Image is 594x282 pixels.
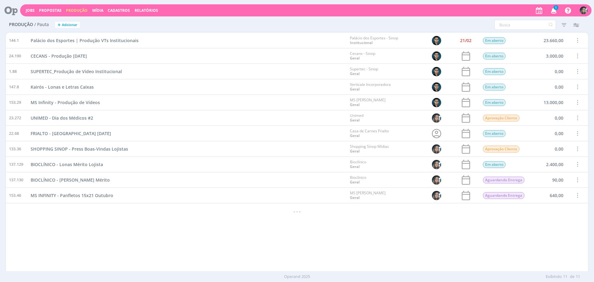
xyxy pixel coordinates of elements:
[37,8,63,13] button: Propostas
[350,179,359,185] a: Geral
[579,5,588,16] button: A
[24,8,37,13] button: Jobs
[106,8,132,13] button: Cadastros
[350,67,378,76] div: Supertec - Sinop
[483,99,506,106] span: Em aberto
[9,84,19,90] span: 147.8
[350,82,391,91] div: Verticale Incorporadora
[31,177,110,183] a: BIOCLÍNICO - [PERSON_NAME] Mérito
[432,175,441,185] img: A
[133,8,160,13] button: Relatórios
[31,130,111,137] a: FRIALTO - [GEOGRAPHIC_DATA] [DATE]
[529,95,566,110] div: 13.000,00
[547,5,560,16] button: 1
[34,22,49,27] span: / Pauta
[31,68,122,75] a: SUPERTEC_Produção de Vídeo Institucional
[31,68,122,74] span: SUPERTEC_Produção de Vídeo Institucional
[483,84,506,90] span: Em aberto
[483,146,519,152] span: Aprovação Cliente
[31,192,113,199] a: MS INFINITY - Panfletos 15x21 Outubro
[350,191,385,200] div: MS [PERSON_NAME]
[31,84,94,90] span: Kairós - Lonas e Letras Caixas
[350,86,359,92] a: Geral
[529,110,566,126] div: 0,00
[9,22,33,27] span: Produção
[31,161,103,168] a: BIOCLÍNICO - Lonas Mérito Lojista
[31,146,128,152] span: SHOPPING SINOP - Press Boas-Vindas Lojistas
[350,98,385,107] div: MS [PERSON_NAME]
[483,130,506,137] span: Em aberto
[529,64,566,79] div: 0,00
[483,192,524,199] span: Aguardando Entrega
[529,79,566,95] div: 0,00
[432,144,441,154] img: A
[350,195,359,200] a: Geral
[432,36,441,45] img: J
[529,172,566,187] div: 90,00
[529,141,566,156] div: 0,00
[529,33,566,48] div: 23.660,00
[66,8,88,13] a: Produção
[483,68,506,75] span: Em aberto
[26,8,35,13] a: Jobs
[31,99,100,105] span: MS Infinity - Produção de Vídeos
[31,115,93,121] a: UNIMED - Dia dos Médicos #2
[350,160,366,169] div: Bioclínico
[39,8,62,13] span: Propostas
[55,22,80,28] button: +Adicionar
[546,274,562,280] span: Exibindo
[31,99,100,106] a: MS Infinity - Produção de Vídeos
[31,37,139,43] span: Palácio dos Esportes | Produção VTs Institucionais
[350,144,389,153] div: Shopping Sinop Mídias
[570,274,575,280] span: de
[483,53,506,59] span: Em aberto
[563,274,567,280] span: 11
[350,55,359,61] a: Geral
[90,8,105,13] button: Mídia
[432,191,441,200] img: A
[9,53,21,59] span: 24.190
[108,8,130,13] span: Cadastros
[350,102,359,107] a: Geral
[432,82,441,92] img: J
[9,177,23,183] span: 137.130
[350,36,398,45] div: Palácio dos Esportes - Sinop
[58,22,61,28] span: +
[553,5,558,10] span: 1
[9,146,21,152] span: 133.36
[350,71,359,76] a: Geral
[62,23,77,27] span: Adicionar
[580,7,588,14] img: A
[350,148,359,154] a: Geral
[432,51,441,61] img: J
[31,146,128,152] a: SHOPPING SINOP - Press Boas-Vindas Lojistas
[350,133,359,138] a: Geral
[135,8,158,13] a: Relatórios
[9,192,21,199] span: 153.46
[483,115,519,121] span: Aprovação Cliente
[9,130,19,137] span: 22.68
[483,37,506,44] span: Em aberto
[350,51,375,60] div: Cecans - Sinop
[9,161,23,168] span: 137.129
[483,161,506,168] span: Em aberto
[432,67,441,76] img: J
[350,164,359,169] a: Geral
[9,68,17,75] span: 1.88
[31,115,93,121] span: UNIMED - Dia dos Médicos #2
[31,53,87,59] span: CECANS - Produção [DATE]
[529,126,566,141] div: 0,00
[92,8,103,13] a: Mídia
[6,203,588,219] div: - - -
[494,20,556,30] input: Busca
[31,37,139,44] a: Palácio dos Esportes | Produção VTs Institucionais
[432,98,441,107] img: J
[64,8,89,13] button: Produção
[350,129,389,138] div: Casa de Carnes Frialto
[529,157,566,172] div: 2.400,00
[432,160,441,169] img: A
[9,99,21,106] span: 153.29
